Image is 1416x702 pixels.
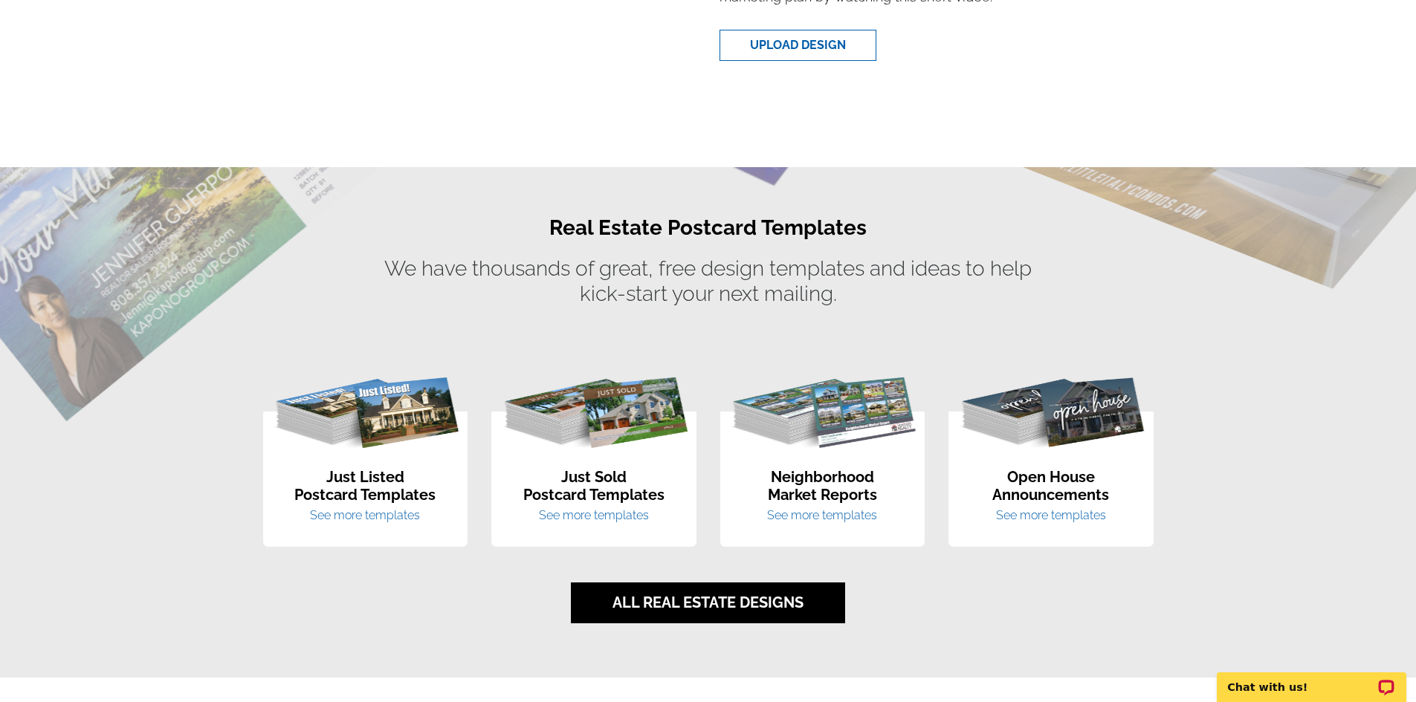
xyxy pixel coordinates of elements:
[996,508,1106,522] a: See more templates
[720,359,925,458] img: market-listings-real-estate-postcard-template.png
[1207,655,1416,702] iframe: LiveChat chat widget
[720,30,876,61] a: UPLOAD DESIGN
[767,508,877,522] a: See more templates
[491,359,696,458] img: just-sold-real-estate-postcard-templates.png
[310,508,420,522] a: See more templates
[948,359,1154,458] img: open-house-real-estate-postcard.png
[262,215,1154,241] h3: Real Estate Postcard Templates
[262,359,468,458] img: just-listed-real-estate-postcard-templates.png
[767,468,877,504] h5: Neighborhood Market Reports
[523,468,665,504] h5: Just Sold Postcard Templates
[294,468,436,504] h5: Just Listed Postcard Templates
[571,582,845,623] a: ALL REAL ESTATE DESIGNS
[262,256,1154,306] h3: We have thousands of great, free design templates and ideas to help kick-start your next mailing.
[992,468,1109,504] h5: Open House Announcements
[539,508,649,522] a: See more templates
